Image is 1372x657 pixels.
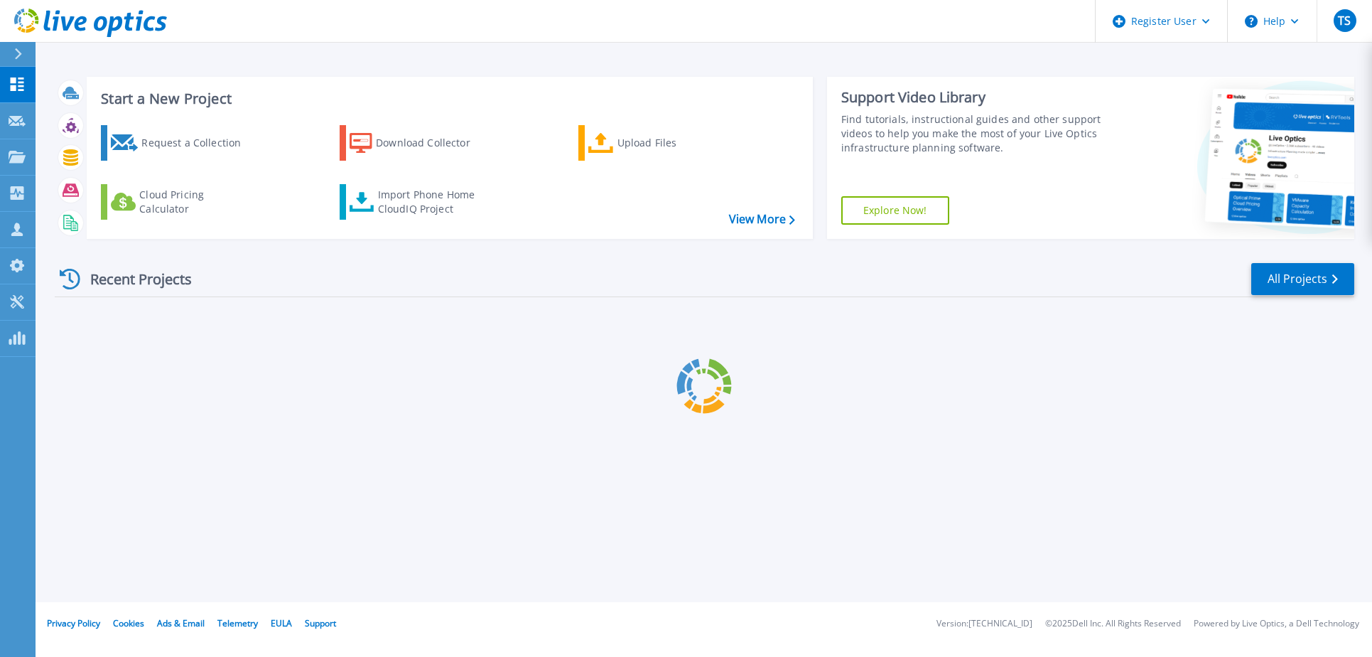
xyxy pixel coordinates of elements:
div: Request a Collection [141,129,255,157]
li: Version: [TECHNICAL_ID] [936,619,1032,629]
a: Download Collector [340,125,498,161]
a: Telemetry [217,617,258,629]
a: Privacy Policy [47,617,100,629]
a: Ads & Email [157,617,205,629]
li: © 2025 Dell Inc. All Rights Reserved [1045,619,1181,629]
a: View More [729,213,795,226]
div: Cloud Pricing Calculator [139,188,253,216]
a: Cookies [113,617,144,629]
a: All Projects [1251,263,1354,295]
a: Cloud Pricing Calculator [101,184,259,220]
div: Support Video Library [841,88,1110,107]
a: Support [305,617,336,629]
a: Request a Collection [101,125,259,161]
div: Recent Projects [55,262,211,297]
h3: Start a New Project [101,91,794,107]
div: Import Phone Home CloudIQ Project [378,188,489,216]
a: EULA [271,617,292,629]
div: Download Collector [376,129,490,157]
span: TS [1338,15,1351,26]
div: Find tutorials, instructional guides and other support videos to help you make the most of your L... [841,112,1110,155]
div: Upload Files [617,129,731,157]
a: Explore Now! [841,196,949,225]
li: Powered by Live Optics, a Dell Technology [1194,619,1359,629]
a: Upload Files [578,125,737,161]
